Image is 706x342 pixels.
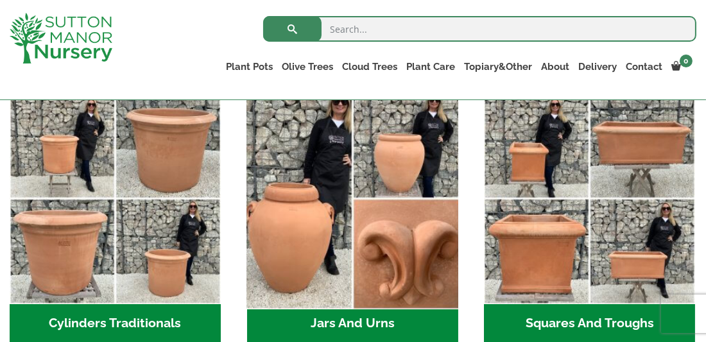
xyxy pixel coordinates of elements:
img: Jars And Urns [241,87,463,309]
a: Plant Pots [221,58,277,76]
img: Cylinders Traditionals [10,93,221,304]
a: 0 [667,58,696,76]
a: Contact [621,58,667,76]
a: About [537,58,574,76]
a: Delivery [574,58,621,76]
a: Plant Care [402,58,460,76]
img: Squares And Troughs [484,93,695,304]
a: Olive Trees [277,58,338,76]
input: Search... [263,16,696,42]
img: logo [10,13,112,64]
span: 0 [680,55,693,67]
a: Topiary&Other [460,58,537,76]
a: Cloud Trees [338,58,402,76]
